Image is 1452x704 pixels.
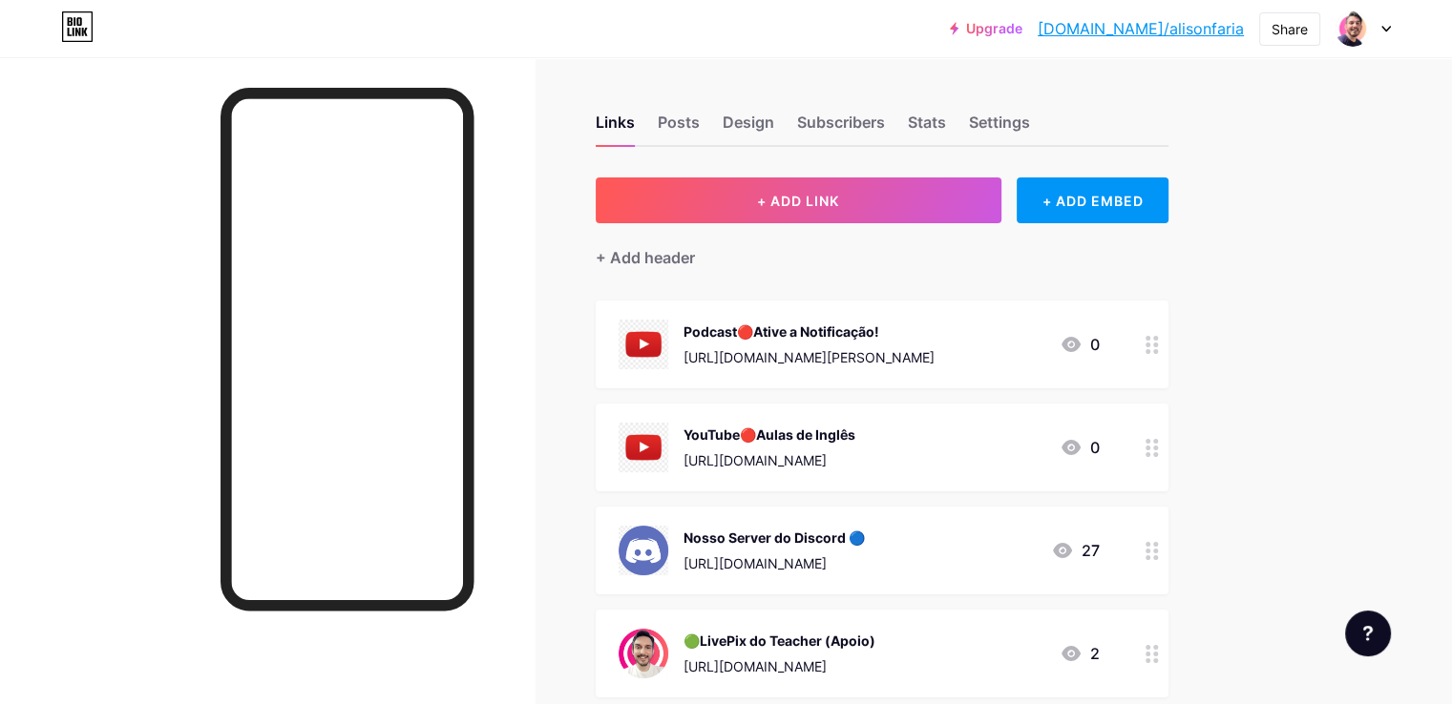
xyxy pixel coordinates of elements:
[596,246,695,269] div: + Add header
[1017,177,1168,223] div: + ADD EMBED
[723,111,774,145] div: Design
[684,528,865,548] div: Nosso Server do Discord 🔵
[1272,19,1308,39] div: Share
[1335,10,1371,47] img: alisonfaria
[658,111,700,145] div: Posts
[596,111,635,145] div: Links
[1060,333,1100,356] div: 0
[908,111,946,145] div: Stats
[684,631,875,651] div: 🟢LivePix do Teacher (Apoio)
[619,629,668,678] img: 🟢LivePix do Teacher (Apoio)
[619,423,668,472] img: YouTube🔴Aulas de Inglês
[684,656,875,676] div: [URL][DOMAIN_NAME]
[619,320,668,369] img: Podcast🔴Ative a Notificação!
[684,450,855,470] div: [URL][DOMAIN_NAME]
[1051,539,1100,562] div: 27
[1060,642,1100,665] div: 2
[684,321,935,342] div: Podcast🔴Ative a Notificação!
[684,347,935,367] div: [URL][DOMAIN_NAME][PERSON_NAME]
[757,193,839,209] span: + ADD LINK
[684,553,865,573] div: [URL][DOMAIN_NAME]
[969,111,1030,145] div: Settings
[1038,17,1244,40] a: [DOMAIN_NAME]/alisonfaria
[797,111,885,145] div: Subscribers
[596,177,1001,223] button: + ADD LINK
[684,424,855,445] div: YouTube🔴Aulas de Inglês
[950,21,1022,36] a: Upgrade
[619,526,668,575] img: Nosso Server do Discord 🔵
[1060,436,1100,459] div: 0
